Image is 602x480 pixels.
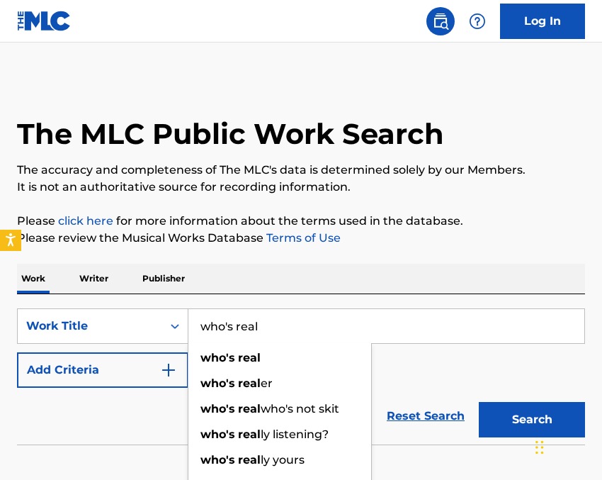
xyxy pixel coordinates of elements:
p: Writer [75,264,113,294]
img: 9d2ae6d4665cec9f34b9.svg [160,362,177,379]
a: Log In [500,4,585,39]
img: search [432,13,449,30]
strong: real [238,453,261,467]
img: MLC Logo [17,11,72,31]
div: Drag [535,426,544,469]
button: Add Criteria [17,352,188,388]
strong: who's [200,376,235,390]
a: Public Search [426,7,455,35]
span: ly yours [261,453,305,467]
p: Work [17,264,50,294]
h1: The MLC Public Work Search [17,116,444,152]
a: click here [58,214,113,228]
span: er [261,376,273,390]
strong: real [238,402,261,415]
button: Search [479,402,585,437]
p: The accuracy and completeness of The MLC's data is determined solely by our Members. [17,162,585,179]
strong: real [238,351,261,364]
span: ly listening? [261,428,329,441]
strong: who's [200,402,235,415]
a: Reset Search [380,401,472,432]
p: Please for more information about the terms used in the database. [17,213,585,230]
a: Terms of Use [263,231,341,245]
div: Help [463,7,492,35]
p: Publisher [138,264,189,294]
strong: who's [200,351,235,364]
div: Work Title [26,318,154,335]
span: who's not skit [261,402,339,415]
img: help [469,13,486,30]
iframe: Chat Widget [531,412,602,480]
strong: real [238,376,261,390]
strong: who's [200,428,235,441]
strong: real [238,428,261,441]
form: Search Form [17,308,585,445]
p: It is not an authoritative source for recording information. [17,179,585,196]
p: Please review the Musical Works Database [17,230,585,247]
strong: who's [200,453,235,467]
